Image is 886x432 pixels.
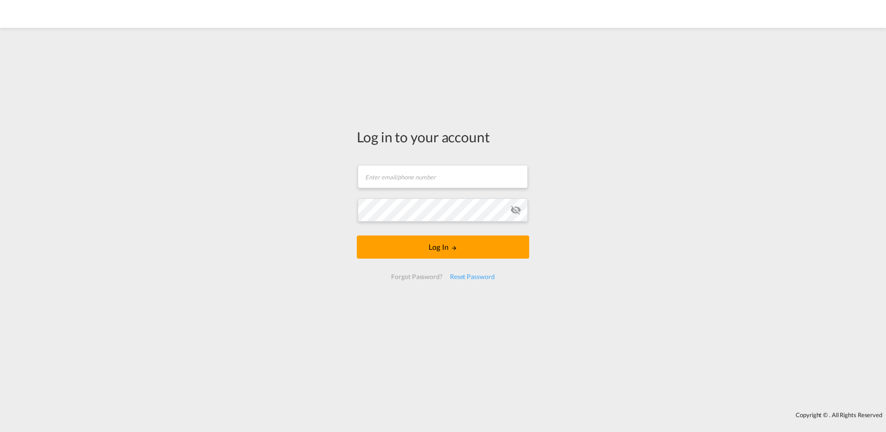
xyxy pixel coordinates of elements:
[357,235,529,259] button: LOGIN
[510,204,521,216] md-icon: icon-eye-off
[446,268,499,285] div: Reset Password
[358,165,528,188] input: Enter email/phone number
[357,127,529,146] div: Log in to your account
[387,268,446,285] div: Forgot Password?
